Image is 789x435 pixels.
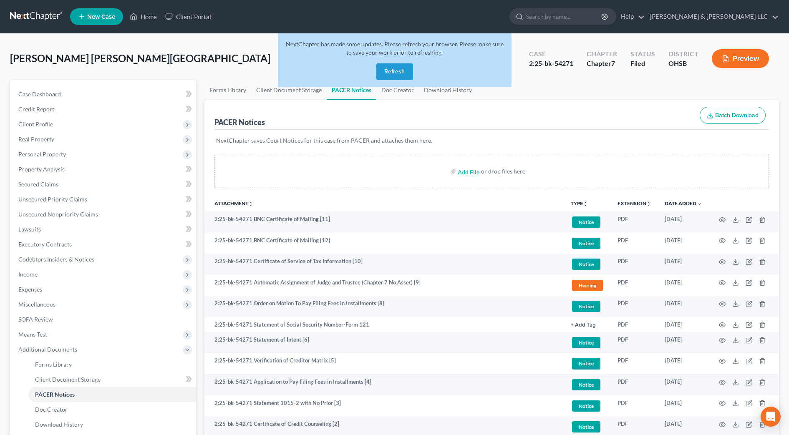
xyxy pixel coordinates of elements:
td: PDF [611,254,658,275]
a: Notice [571,257,604,271]
a: Unsecured Nonpriority Claims [12,207,196,222]
span: Unsecured Nonpriority Claims [18,211,98,218]
p: NextChapter saves Court Notices for this case from PACER and attaches them here. [216,136,767,145]
a: Unsecured Priority Claims [12,192,196,207]
td: 2:25-bk-54271 BNC Certificate of Mailing [11] [204,211,564,233]
td: PDF [611,395,658,417]
span: Means Test [18,331,47,338]
a: Property Analysis [12,162,196,177]
td: [DATE] [658,254,709,275]
a: SOFA Review [12,312,196,327]
i: unfold_more [248,201,253,206]
a: Notice [571,299,604,313]
span: Lawsuits [18,226,41,233]
span: Doc Creator [35,406,68,413]
span: Notice [572,301,600,312]
span: SOFA Review [18,316,53,323]
span: Case Dashboard [18,91,61,98]
span: Notice [572,259,600,270]
span: Notice [572,216,600,228]
button: Batch Download [700,107,766,124]
i: unfold_more [583,201,588,206]
span: Notice [572,379,600,390]
span: 7 [611,59,615,67]
span: Hearing [572,280,603,291]
span: Secured Claims [18,181,58,188]
span: Credit Report [18,106,54,113]
div: Case [529,49,573,59]
td: [DATE] [658,233,709,254]
div: Status [630,49,655,59]
a: [PERSON_NAME] & [PERSON_NAME] LLC [645,9,779,24]
td: 2:25-bk-54271 Certificate of Service of Tax Information [10] [204,254,564,275]
td: PDF [611,233,658,254]
div: Chapter [587,59,617,68]
a: Extensionunfold_more [618,200,651,206]
a: Hearing [571,279,604,292]
i: unfold_more [646,201,651,206]
td: PDF [611,275,658,296]
span: Miscellaneous [18,301,55,308]
span: Codebtors Insiders & Notices [18,256,94,263]
div: District [668,49,698,59]
a: Executory Contracts [12,237,196,252]
td: PDF [611,374,658,395]
span: [PERSON_NAME] [PERSON_NAME][GEOGRAPHIC_DATA] [10,52,270,64]
span: Client Profile [18,121,53,128]
span: Income [18,271,38,278]
div: Chapter [587,49,617,59]
td: [DATE] [658,296,709,317]
span: Additional Documents [18,346,77,353]
span: Download History [35,421,83,428]
a: Case Dashboard [12,87,196,102]
span: Client Document Storage [35,376,101,383]
a: Date Added expand_more [665,200,702,206]
td: 2:25-bk-54271 Order on Motion To Pay Filing Fees in Installments [8] [204,296,564,317]
div: Filed [630,59,655,68]
span: New Case [87,14,115,20]
span: NextChapter has made some updates. Please refresh your browser. Please make sure to save your wor... [286,40,504,56]
td: 2:25-bk-54271 Statement of Intent [6] [204,332,564,353]
a: Attachmentunfold_more [214,200,253,206]
span: Notice [572,238,600,249]
td: 2:25-bk-54271 Automatic Assignment of Judge and Trustee (Chapter 7 No Asset) [9] [204,275,564,296]
div: or drop files here [481,167,525,176]
a: Forms Library [204,80,251,100]
span: Notice [572,358,600,369]
span: PACER Notices [35,391,75,398]
button: Preview [712,49,769,68]
a: PACER Notices [28,387,196,402]
i: expand_more [697,201,702,206]
span: Expenses [18,286,42,293]
a: Home [126,9,161,24]
a: Notice [571,399,604,413]
td: [DATE] [658,317,709,332]
button: + Add Tag [571,322,596,328]
span: Notice [572,337,600,348]
td: 2:25-bk-54271 Verification of Creditor Matrix [5] [204,353,564,375]
span: Batch Download [715,112,759,119]
td: PDF [611,317,658,332]
span: Executory Contracts [18,241,72,248]
span: Real Property [18,136,54,143]
td: [DATE] [658,275,709,296]
a: Notice [571,357,604,370]
a: Credit Report [12,102,196,117]
td: PDF [611,296,658,317]
td: 2:25-bk-54271 Statement of Social Security Number-Form 121 [204,317,564,332]
button: Refresh [376,63,413,80]
a: Notice [571,336,604,350]
span: Property Analysis [18,166,65,173]
a: Lawsuits [12,222,196,237]
input: Search by name... [526,9,602,24]
td: PDF [611,353,658,375]
td: [DATE] [658,332,709,353]
td: [DATE] [658,353,709,375]
a: Notice [571,236,604,250]
span: Personal Property [18,151,66,158]
td: [DATE] [658,395,709,417]
a: Help [617,9,645,24]
span: Unsecured Priority Claims [18,196,87,203]
a: Notice [571,215,604,229]
span: Notice [572,421,600,432]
